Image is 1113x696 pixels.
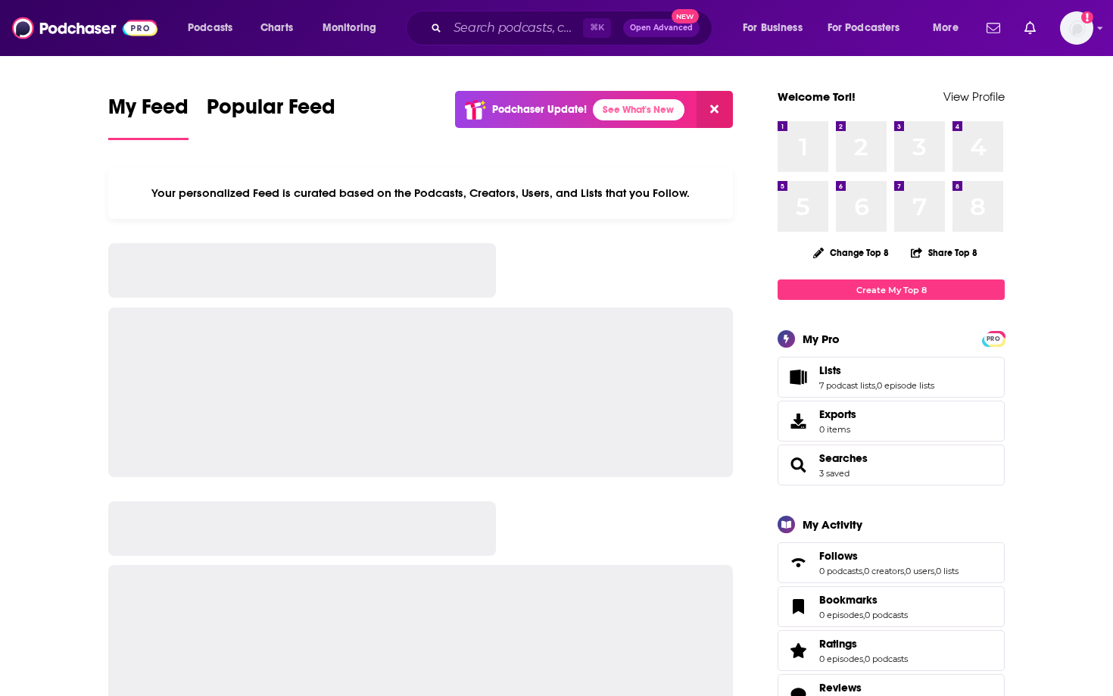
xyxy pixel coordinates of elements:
[819,549,959,563] a: Follows
[783,410,813,432] span: Exports
[778,89,856,104] a: Welcome Tori!
[819,380,875,391] a: 7 podcast lists
[819,407,856,421] span: Exports
[778,586,1005,627] span: Bookmarks
[251,16,302,40] a: Charts
[783,596,813,617] a: Bookmarks
[778,401,1005,442] a: Exports
[819,654,863,664] a: 0 episodes
[1060,11,1093,45] button: Show profile menu
[492,103,587,116] p: Podchaser Update!
[583,18,611,38] span: ⌘ K
[732,16,821,40] button: open menu
[875,380,877,391] span: ,
[819,364,934,377] a: Lists
[819,593,908,607] a: Bookmarks
[910,238,978,267] button: Share Top 8
[177,16,252,40] button: open menu
[934,566,936,576] span: ,
[108,94,189,140] a: My Feed
[877,380,934,391] a: 0 episode lists
[783,640,813,661] a: Ratings
[1060,11,1093,45] img: User Profile
[260,17,293,39] span: Charts
[984,332,1002,344] a: PRO
[593,99,684,120] a: See What's New
[819,364,841,377] span: Lists
[778,279,1005,300] a: Create My Top 8
[828,17,900,39] span: For Podcasters
[323,17,376,39] span: Monitoring
[980,15,1006,41] a: Show notifications dropdown
[207,94,335,140] a: Popular Feed
[819,637,857,651] span: Ratings
[803,332,840,346] div: My Pro
[743,17,803,39] span: For Business
[906,566,934,576] a: 0 users
[863,610,865,620] span: ,
[943,89,1005,104] a: View Profile
[12,14,157,42] img: Podchaser - Follow, Share and Rate Podcasts
[1060,11,1093,45] span: Logged in as torisims
[420,11,727,45] div: Search podcasts, credits, & more...
[447,16,583,40] input: Search podcasts, credits, & more...
[819,424,856,435] span: 0 items
[819,549,858,563] span: Follows
[778,542,1005,583] span: Follows
[904,566,906,576] span: ,
[819,451,868,465] a: Searches
[188,17,232,39] span: Podcasts
[778,357,1005,398] span: Lists
[863,654,865,664] span: ,
[865,654,908,664] a: 0 podcasts
[672,9,699,23] span: New
[819,637,908,651] a: Ratings
[630,24,693,32] span: Open Advanced
[803,517,862,532] div: My Activity
[778,630,1005,671] span: Ratings
[783,367,813,388] a: Lists
[819,681,862,694] span: Reviews
[819,468,850,479] a: 3 saved
[865,610,908,620] a: 0 podcasts
[819,566,862,576] a: 0 podcasts
[207,94,335,129] span: Popular Feed
[862,566,864,576] span: ,
[108,94,189,129] span: My Feed
[783,454,813,476] a: Searches
[936,566,959,576] a: 0 lists
[984,333,1002,345] span: PRO
[108,167,733,219] div: Your personalized Feed is curated based on the Podcasts, Creators, Users, and Lists that you Follow.
[922,16,977,40] button: open menu
[804,243,898,262] button: Change Top 8
[778,445,1005,485] span: Searches
[819,593,878,607] span: Bookmarks
[819,610,863,620] a: 0 episodes
[818,16,922,40] button: open menu
[783,552,813,573] a: Follows
[1018,15,1042,41] a: Show notifications dropdown
[933,17,959,39] span: More
[819,681,908,694] a: Reviews
[1081,11,1093,23] svg: Add a profile image
[623,19,700,37] button: Open AdvancedNew
[864,566,904,576] a: 0 creators
[312,16,396,40] button: open menu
